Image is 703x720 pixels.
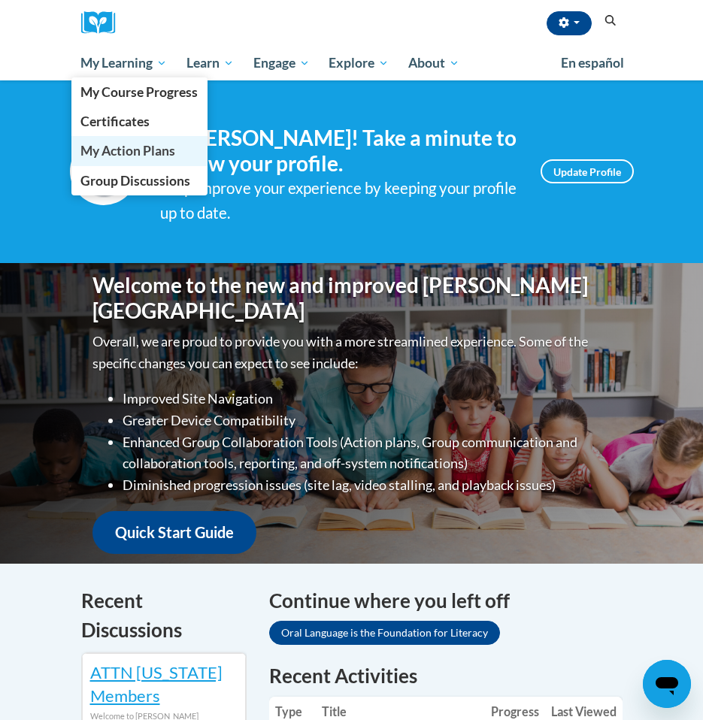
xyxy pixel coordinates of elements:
[81,586,247,645] h4: Recent Discussions
[81,11,126,35] img: Logo brand
[80,84,198,100] span: My Course Progress
[269,586,623,616] h4: Continue where you left off
[90,662,223,706] a: ATTN [US_STATE] Members
[269,662,623,689] h1: Recent Activities
[329,54,389,72] span: Explore
[80,143,175,159] span: My Action Plans
[561,55,624,71] span: En español
[71,107,208,136] a: Certificates
[81,11,126,35] a: Cox Campus
[319,46,398,80] a: Explore
[92,511,256,554] a: Quick Start Guide
[253,54,310,72] span: Engage
[541,159,634,183] a: Update Profile
[186,54,234,72] span: Learn
[398,46,469,80] a: About
[80,113,150,129] span: Certificates
[269,621,500,645] a: Oral Language is the Foundation for Literacy
[244,46,320,80] a: Engage
[599,12,622,30] button: Search
[80,54,167,72] span: My Learning
[408,54,459,72] span: About
[160,126,518,176] h4: Hi [PERSON_NAME]! Take a minute to review your profile.
[123,474,611,496] li: Diminished progression issues (site lag, video stalling, and playback issues)
[80,173,190,189] span: Group Discussions
[123,388,611,410] li: Improved Site Navigation
[160,176,518,225] div: Help improve your experience by keeping your profile up to date.
[71,166,208,195] a: Group Discussions
[70,46,634,80] div: Main menu
[71,46,177,80] a: My Learning
[92,273,611,323] h1: Welcome to the new and improved [PERSON_NAME][GEOGRAPHIC_DATA]
[71,136,208,165] a: My Action Plans
[547,11,592,35] button: Account Settings
[71,77,208,107] a: My Course Progress
[92,331,611,374] p: Overall, we are proud to provide you with a more streamlined experience. Some of the specific cha...
[70,138,138,205] img: Profile Image
[123,410,611,431] li: Greater Device Compatibility
[551,47,634,79] a: En español
[123,431,611,475] li: Enhanced Group Collaboration Tools (Action plans, Group communication and collaboration tools, re...
[643,660,691,708] iframe: Button to launch messaging window
[177,46,244,80] a: Learn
